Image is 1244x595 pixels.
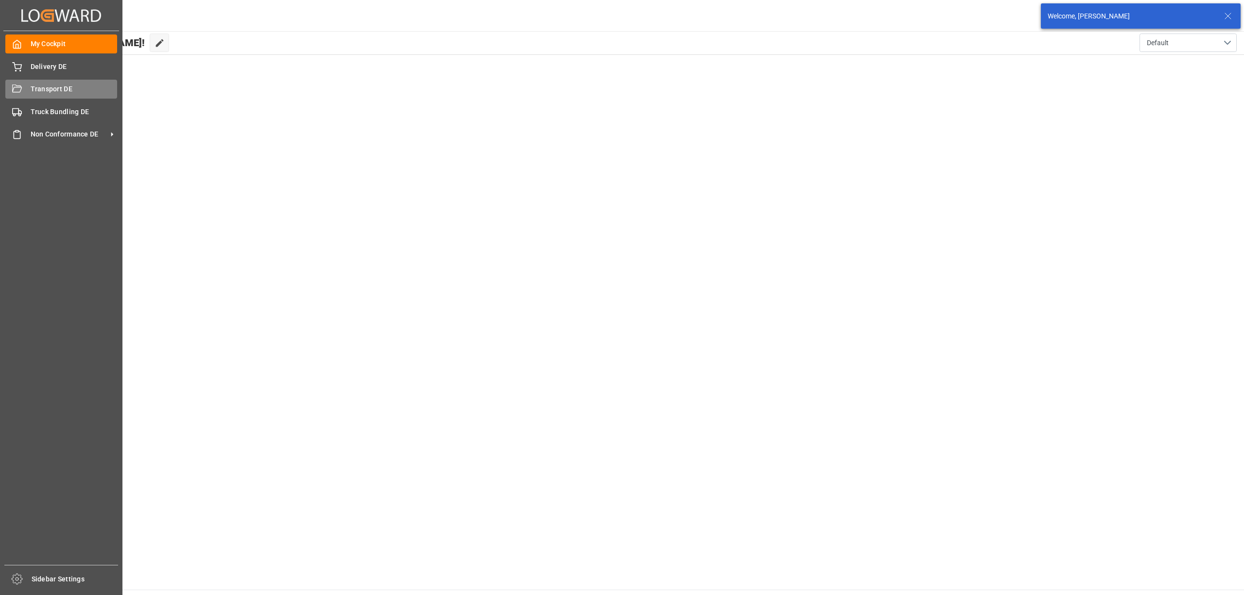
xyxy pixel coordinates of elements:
[32,574,119,584] span: Sidebar Settings
[1140,34,1237,52] button: open menu
[5,80,117,99] a: Transport DE
[31,129,107,139] span: Non Conformance DE
[1048,11,1215,21] div: Welcome, [PERSON_NAME]
[1147,38,1169,48] span: Default
[31,39,118,49] span: My Cockpit
[31,107,118,117] span: Truck Bundling DE
[5,102,117,121] a: Truck Bundling DE
[31,84,118,94] span: Transport DE
[31,62,118,72] span: Delivery DE
[5,57,117,76] a: Delivery DE
[5,34,117,53] a: My Cockpit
